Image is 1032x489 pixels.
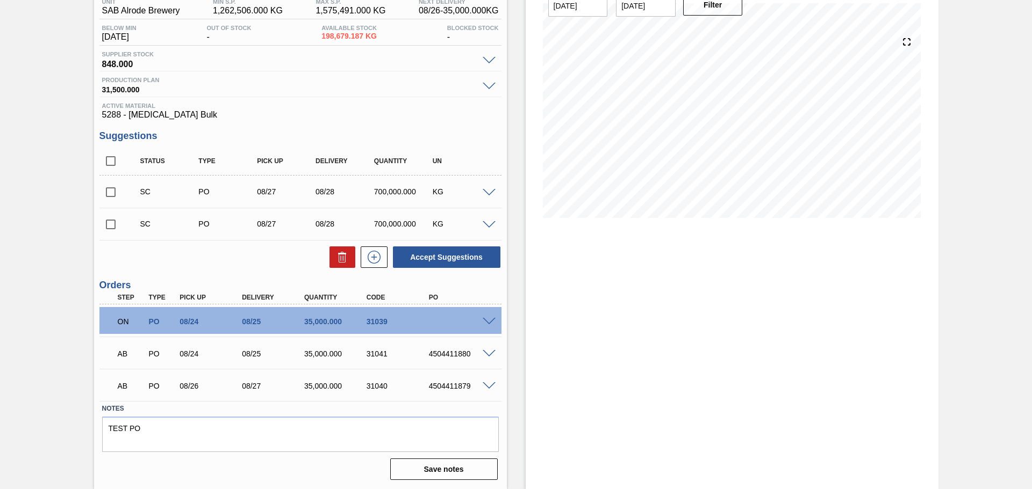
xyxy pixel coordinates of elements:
[138,187,203,196] div: Suggestion Created
[115,294,147,301] div: Step
[138,157,203,165] div: Status
[196,157,261,165] div: Type
[254,157,319,165] div: Pick up
[419,6,499,16] span: 08/26 - 35,000.000 KG
[321,25,377,31] span: Available Stock
[204,25,254,42] div: -
[213,6,283,16] span: 1,262,506.000 KG
[364,317,434,326] div: 31039
[254,187,319,196] div: 08/27/2025
[239,382,309,390] div: 08/27/2025
[430,157,495,165] div: UN
[254,220,319,228] div: 08/27/2025
[302,317,371,326] div: 35,000.000
[102,417,499,452] textarea: TEST PO
[102,77,477,83] span: Production plan
[430,220,495,228] div: KG
[302,382,371,390] div: 35,000.000
[102,401,499,417] label: Notes
[371,220,436,228] div: 700,000.000
[206,25,251,31] span: Out Of Stock
[426,349,496,358] div: 4504411880
[115,374,147,398] div: Awaiting Billing
[102,103,499,109] span: Active Material
[196,187,261,196] div: Purchase order
[364,294,434,301] div: Code
[118,349,145,358] p: AB
[177,317,247,326] div: 08/24/2025
[447,25,499,31] span: Blocked Stock
[239,294,309,301] div: Delivery
[146,294,178,301] div: Type
[371,157,436,165] div: Quantity
[177,382,247,390] div: 08/26/2025
[445,25,501,42] div: -
[426,294,496,301] div: PO
[313,220,378,228] div: 08/28/2025
[118,317,145,326] p: ON
[115,342,147,366] div: Awaiting Billing
[371,187,436,196] div: 700,000.000
[302,294,371,301] div: Quantity
[239,349,309,358] div: 08/25/2025
[426,382,496,390] div: 4504411879
[102,6,180,16] span: SAB Alrode Brewery
[102,83,477,94] span: 31,500.000
[364,349,434,358] div: 31041
[118,382,145,390] p: AB
[102,57,477,68] span: 848.000
[388,245,501,269] div: Accept Suggestions
[102,110,499,120] span: 5288 - [MEDICAL_DATA] Bulk
[146,349,178,358] div: Purchase order
[313,157,378,165] div: Delivery
[313,187,378,196] div: 08/28/2025
[196,220,261,228] div: Purchase order
[102,25,137,31] span: Below Min
[99,280,501,291] h3: Orders
[390,458,498,480] button: Save notes
[239,317,309,326] div: 08/25/2025
[102,32,137,42] span: [DATE]
[324,246,355,268] div: Delete Suggestions
[177,294,247,301] div: Pick up
[430,187,495,196] div: KG
[364,382,434,390] div: 31040
[99,130,501,142] h3: Suggestions
[115,310,147,333] div: Negotiating Order
[393,246,500,268] button: Accept Suggestions
[177,349,247,358] div: 08/24/2025
[302,349,371,358] div: 35,000.000
[138,220,203,228] div: Suggestion Created
[102,51,477,57] span: Supplier Stock
[146,317,178,326] div: Purchase order
[321,32,377,40] span: 198,679.187 KG
[316,6,385,16] span: 1,575,491.000 KG
[146,382,178,390] div: Purchase order
[355,246,388,268] div: New suggestion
